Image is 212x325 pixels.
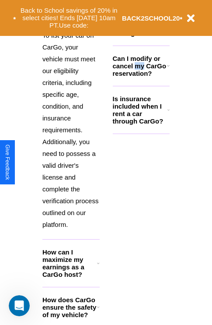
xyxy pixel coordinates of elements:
[113,55,167,77] h3: Can I modify or cancel my CarGo reservation?
[9,295,30,316] iframe: Intercom live chat
[122,14,180,22] b: BACK2SCHOOL20
[113,95,167,125] h3: Is insurance included when I rent a car through CarGo?
[4,145,10,180] div: Give Feedback
[42,29,100,230] p: To list your car on CarGo, your vehicle must meet our eligibility criteria, including specific ag...
[16,4,122,32] button: Back to School savings of 20% in select cities! Ends [DATE] 10am PT.Use code:
[42,248,97,278] h3: How can I maximize my earnings as a CarGo host?
[42,296,97,318] h3: How does CarGo ensure the safety of my vehicle?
